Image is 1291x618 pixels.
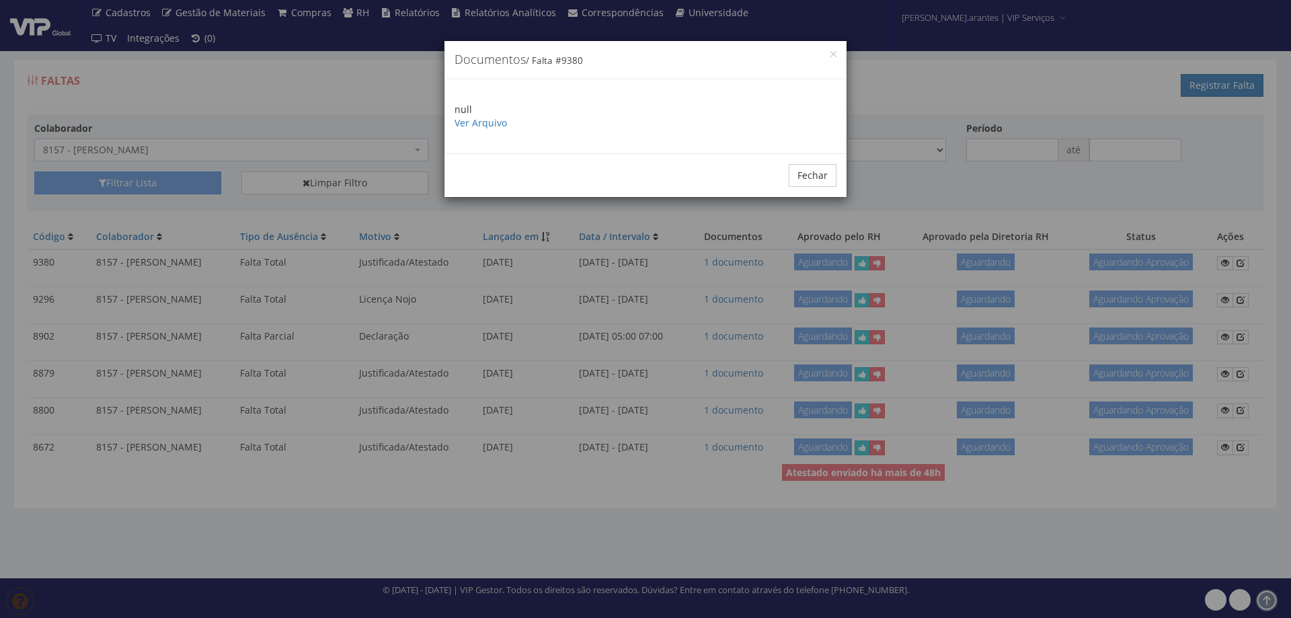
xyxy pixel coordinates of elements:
p: null [455,103,836,130]
a: Ver Arquivo [455,116,507,129]
span: 9380 [561,54,583,67]
button: Close [830,51,836,57]
h4: Documentos [455,51,836,69]
small: / Falta # [526,54,583,67]
button: Fechar [789,164,836,187]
